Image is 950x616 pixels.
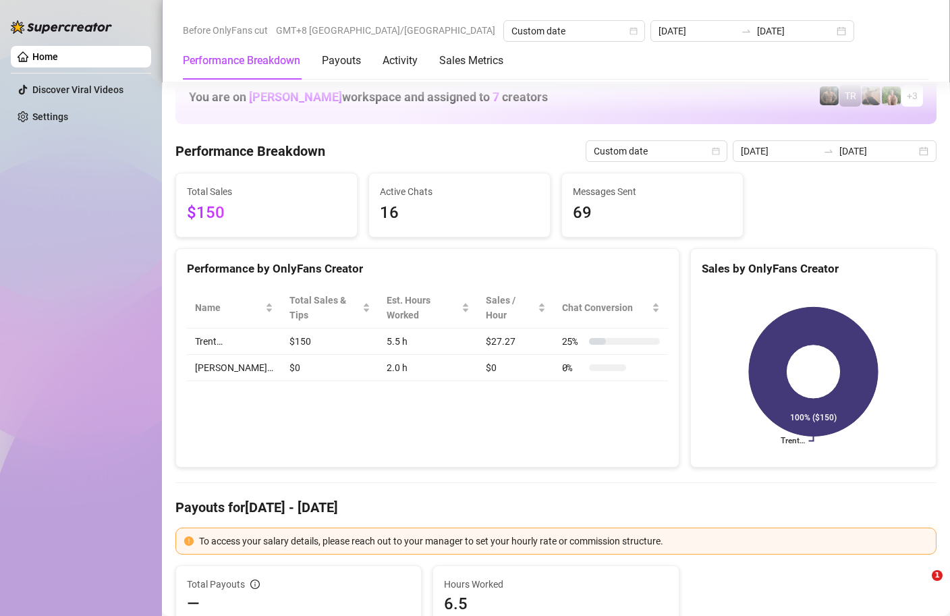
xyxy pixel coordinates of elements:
[281,355,379,381] td: $0
[904,570,937,603] iframe: Intercom live chat
[32,111,68,122] a: Settings
[322,53,361,69] div: Payouts
[383,53,418,69] div: Activity
[630,27,638,35] span: calendar
[845,88,856,103] span: TR
[741,26,752,36] span: swap-right
[250,580,260,589] span: info-circle
[562,360,584,375] span: 0 %
[757,24,834,38] input: End date
[249,90,342,104] span: [PERSON_NAME]
[184,536,194,546] span: exclamation-circle
[823,146,834,157] span: swap-right
[187,577,245,592] span: Total Payouts
[187,329,281,355] td: Trent…
[862,86,881,105] img: LC
[189,90,548,105] h1: You are on workspace and assigned to creators
[573,200,732,226] span: 69
[478,287,553,329] th: Sales / Hour
[820,86,839,105] img: Trent
[478,329,553,355] td: $27.27
[562,334,584,349] span: 25 %
[444,593,667,615] span: 6.5
[712,147,720,155] span: calendar
[32,84,123,95] a: Discover Viral Videos
[187,260,668,278] div: Performance by OnlyFans Creator
[379,329,478,355] td: 5.5 h
[380,184,539,199] span: Active Chats
[380,200,539,226] span: 16
[187,287,281,329] th: Name
[199,534,928,549] div: To access your salary details, please reach out to your manager to set your hourly rate or commis...
[11,20,112,34] img: logo-BBDzfeDw.svg
[289,293,360,323] span: Total Sales & Tips
[839,144,916,159] input: End date
[659,24,735,38] input: Start date
[907,88,918,103] span: + 3
[594,141,719,161] span: Custom date
[486,293,534,323] span: Sales / Hour
[562,300,649,315] span: Chat Conversion
[281,329,379,355] td: $150
[281,287,379,329] th: Total Sales & Tips
[932,570,943,581] span: 1
[439,53,503,69] div: Sales Metrics
[175,498,937,517] h4: Payouts for [DATE] - [DATE]
[493,90,499,104] span: 7
[195,300,262,315] span: Name
[387,293,459,323] div: Est. Hours Worked
[187,355,281,381] td: [PERSON_NAME]…
[478,355,553,381] td: $0
[32,51,58,62] a: Home
[183,20,268,40] span: Before OnlyFans cut
[741,26,752,36] span: to
[554,287,668,329] th: Chat Conversion
[573,184,732,199] span: Messages Sent
[780,437,804,446] text: Trent…
[741,144,818,159] input: Start date
[187,593,200,615] span: —
[882,86,901,105] img: Nathaniel
[276,20,495,40] span: GMT+8 [GEOGRAPHIC_DATA]/[GEOGRAPHIC_DATA]
[183,53,300,69] div: Performance Breakdown
[187,184,346,199] span: Total Sales
[187,200,346,226] span: $150
[175,142,325,161] h4: Performance Breakdown
[511,21,637,41] span: Custom date
[444,577,667,592] span: Hours Worked
[379,355,478,381] td: 2.0 h
[823,146,834,157] span: to
[702,260,925,278] div: Sales by OnlyFans Creator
